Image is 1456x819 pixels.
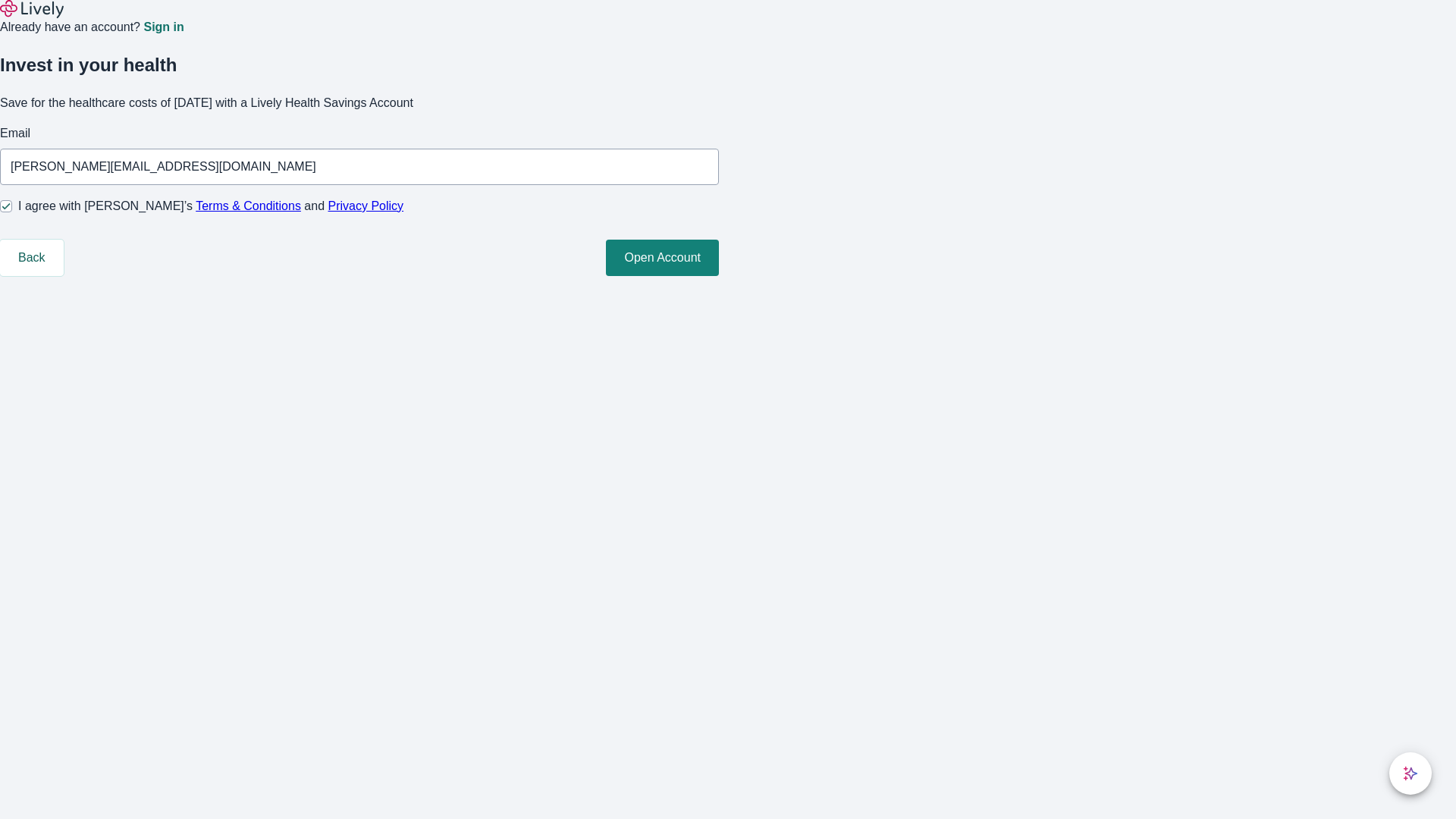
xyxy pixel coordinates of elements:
button: Open Account [606,240,719,276]
a: Terms & Conditions [196,199,301,212]
svg: Lively AI Assistant [1403,766,1418,781]
button: chat [1389,752,1432,795]
span: I agree with [PERSON_NAME]’s and [18,197,403,215]
a: Privacy Policy [328,199,404,212]
a: Sign in [143,21,184,33]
